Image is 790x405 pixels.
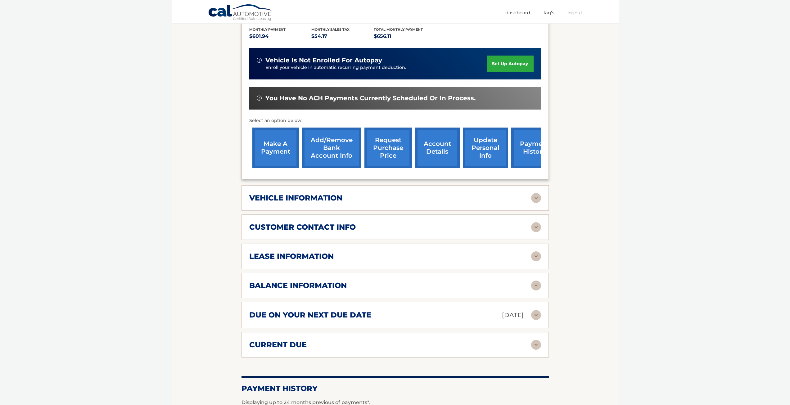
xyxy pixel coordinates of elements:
h2: customer contact info [249,223,356,232]
p: Select an option below: [249,117,541,124]
p: $54.17 [311,32,374,41]
span: Monthly Payment [249,27,286,32]
a: make a payment [252,128,299,168]
span: vehicle is not enrolled for autopay [265,56,382,64]
a: request purchase price [364,128,412,168]
a: Add/Remove bank account info [302,128,361,168]
img: accordion-rest.svg [531,251,541,261]
p: $601.94 [249,32,312,41]
img: accordion-rest.svg [531,193,541,203]
h2: vehicle information [249,193,342,203]
a: Dashboard [505,7,530,18]
p: [DATE] [502,310,524,321]
img: accordion-rest.svg [531,222,541,232]
p: Enroll your vehicle in automatic recurring payment deduction. [265,64,487,71]
span: Monthly sales Tax [311,27,350,32]
h2: Payment History [242,384,549,393]
h2: due on your next due date [249,310,371,320]
img: accordion-rest.svg [531,281,541,290]
img: accordion-rest.svg [531,310,541,320]
span: You have no ACH payments currently scheduled or in process. [265,94,476,102]
h2: current due [249,340,307,349]
p: $656.11 [374,32,436,41]
a: payment history [511,128,558,168]
h2: balance information [249,281,347,290]
a: Cal Automotive [208,4,273,22]
span: Total Monthly Payment [374,27,423,32]
a: FAQ's [544,7,554,18]
a: account details [415,128,460,168]
img: alert-white.svg [257,96,262,101]
img: accordion-rest.svg [531,340,541,350]
a: Logout [567,7,582,18]
h2: lease information [249,252,334,261]
img: alert-white.svg [257,58,262,63]
a: set up autopay [487,56,533,72]
a: update personal info [463,128,508,168]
